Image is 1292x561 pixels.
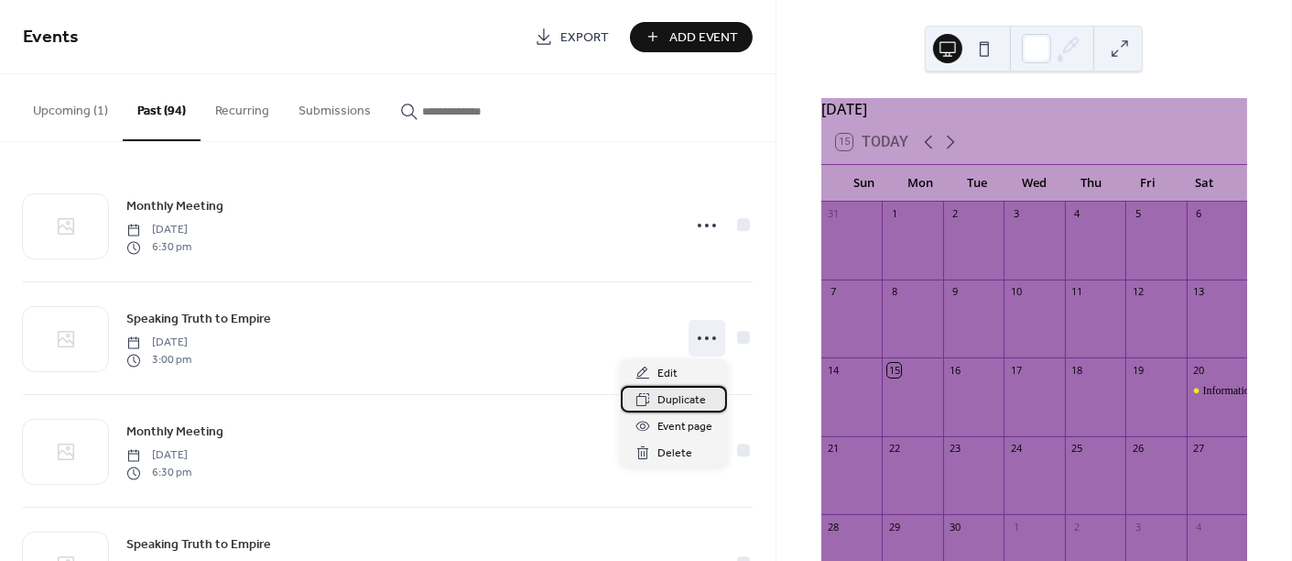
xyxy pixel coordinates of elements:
[1192,520,1206,533] div: 4
[123,74,201,141] button: Past (94)
[1192,442,1206,456] div: 27
[284,74,385,139] button: Submissions
[1176,165,1232,202] div: Sat
[126,239,191,256] span: 6:30 pm
[126,422,223,443] a: Monthly Meeting
[1070,442,1084,456] div: 25
[827,363,841,377] div: 14
[126,223,191,239] span: [DATE]
[1070,363,1084,377] div: 18
[821,98,1247,120] div: [DATE]
[893,165,950,202] div: Mon
[657,445,692,464] span: Delete
[126,465,191,481] span: 6:30 pm
[126,448,191,465] span: [DATE]
[1009,363,1023,377] div: 17
[1009,285,1023,299] div: 10
[1131,207,1145,221] div: 5
[887,285,901,299] div: 8
[949,165,1005,202] div: Tue
[126,536,271,555] span: Speaking Truth to Empire
[827,520,841,533] div: 28
[1192,285,1206,299] div: 13
[126,335,191,352] span: [DATE]
[657,365,678,384] span: Edit
[827,285,841,299] div: 7
[1005,165,1062,202] div: Wed
[1062,165,1119,202] div: Thu
[949,363,962,377] div: 16
[887,442,901,456] div: 22
[126,423,223,443] span: Monthly Meeting
[18,74,123,139] button: Upcoming (1)
[126,309,271,330] a: Speaking Truth to Empire
[1192,207,1206,221] div: 6
[949,442,962,456] div: 23
[521,22,623,52] a: Export
[1187,383,1247,399] div: Informational March & Peace Vigil
[887,363,901,377] div: 15
[126,534,271,555] a: Speaking Truth to Empire
[1119,165,1176,202] div: Fri
[126,198,223,217] span: Monthly Meeting
[827,442,841,456] div: 21
[1009,442,1023,456] div: 24
[1070,285,1084,299] div: 11
[126,196,223,217] a: Monthly Meeting
[1009,520,1023,533] div: 1
[1131,442,1145,456] div: 26
[836,165,893,202] div: Sun
[1131,520,1145,533] div: 3
[949,520,962,533] div: 30
[201,74,284,139] button: Recurring
[827,207,841,221] div: 31
[949,207,962,221] div: 2
[560,28,609,48] span: Export
[887,207,901,221] div: 1
[887,520,901,533] div: 29
[1009,207,1023,221] div: 3
[657,418,712,437] span: Event page
[1192,363,1206,377] div: 20
[669,28,739,48] span: Add Event
[1131,285,1145,299] div: 12
[630,22,753,52] button: Add Event
[23,20,79,56] span: Events
[657,391,706,411] span: Duplicate
[949,285,962,299] div: 9
[126,352,191,368] span: 3:00 pm
[126,311,271,330] span: Speaking Truth to Empire
[1131,363,1145,377] div: 19
[1070,207,1084,221] div: 4
[1070,520,1084,533] div: 2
